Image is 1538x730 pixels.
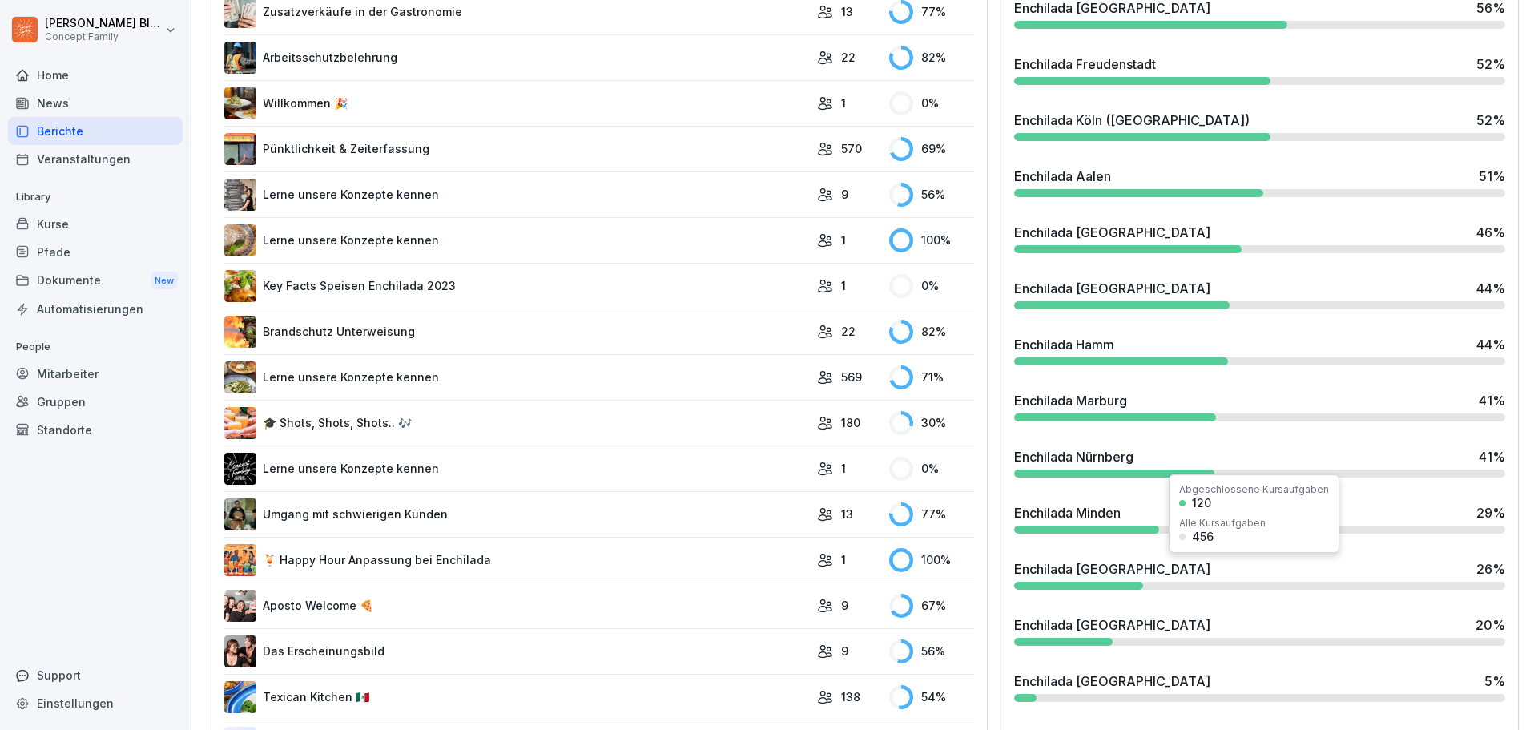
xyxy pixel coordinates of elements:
a: Pfade [8,238,183,266]
p: Concept Family [45,31,162,42]
p: 1 [841,460,846,477]
a: Home [8,61,183,89]
a: Mitarbeiter [8,360,183,388]
a: Enchilada [GEOGRAPHIC_DATA]26% [1008,553,1512,596]
img: aev8ouj9qek4l5i45z2v16li.png [224,87,256,119]
a: Enchilada Marburg41% [1008,385,1512,428]
img: nx8qn3rmapljkxtmwwa2ww7f.png [224,544,256,576]
div: Enchilada Nürnberg [1014,447,1133,466]
a: Standorte [8,416,183,444]
img: tvddg3at8i9jy4pm759smz5z.png [224,635,256,667]
div: Enchilada Hamm [1014,335,1114,354]
a: Brandschutz Unterweisung [224,316,809,348]
a: Pünktlichkeit & Zeiterfassung [224,133,809,165]
a: Einstellungen [8,689,183,717]
a: Enchilada Köln ([GEOGRAPHIC_DATA])52% [1008,104,1512,147]
div: 26 % [1476,559,1505,579]
div: 29 % [1476,503,1505,522]
img: ssvnl9aim273pmzdbnjk7g2q.png [224,224,256,256]
div: Enchilada [GEOGRAPHIC_DATA] [1014,615,1210,635]
p: 1 [841,551,846,568]
img: ibmq16c03v2u1873hyb2ubud.png [224,498,256,530]
div: Enchilada Köln ([GEOGRAPHIC_DATA]) [1014,111,1250,130]
div: 44 % [1476,335,1505,354]
p: 1 [841,277,846,294]
div: Alle Kursaufgaben [1179,518,1266,528]
p: 9 [841,186,848,203]
div: 56 % [889,639,974,663]
div: Enchilada Freudenstadt [1014,54,1156,74]
a: Enchilada [GEOGRAPHIC_DATA]5% [1008,665,1512,708]
div: 82 % [889,320,974,344]
img: zzov6v7ntk26bk7mur8pz9wg.png [224,316,256,348]
div: Enchilada [GEOGRAPHIC_DATA] [1014,559,1210,579]
div: 0 % [889,457,974,481]
div: 52 % [1476,111,1505,130]
div: 69 % [889,137,974,161]
p: 180 [841,414,860,431]
p: Library [8,184,183,210]
div: Enchilada [GEOGRAPHIC_DATA] [1014,672,1210,691]
a: 🎓 Shots, Shots, Shots.. 🎶 [224,407,809,439]
div: Support [8,661,183,689]
div: 54 % [889,685,974,709]
div: 52 % [1476,54,1505,74]
div: Enchilada Minden [1014,503,1121,522]
p: [PERSON_NAME] Blaschke [45,17,162,30]
a: Automatisierungen [8,295,183,323]
div: 51 % [1479,167,1505,186]
div: Berichte [8,117,183,145]
p: 9 [841,597,848,614]
p: 13 [841,3,853,20]
div: 71 % [889,365,974,389]
div: 30 % [889,411,974,435]
a: Lerne unsere Konzepte kennen [224,179,809,211]
div: 0 % [889,91,974,115]
a: Enchilada [GEOGRAPHIC_DATA]44% [1008,272,1512,316]
img: olj5wwb43e69gm36jnidps00.png [224,179,256,211]
div: 77 % [889,502,974,526]
a: Enchilada Minden29% [1008,497,1512,540]
img: x7x8r23p2aj52tf0y3pe2bem.png [224,270,256,302]
p: 138 [841,688,860,705]
p: 13 [841,506,853,522]
a: Key Facts Speisen Enchilada 2023 [224,270,809,302]
div: Enchilada [GEOGRAPHIC_DATA] [1014,223,1210,242]
img: keasuo2mf0q9oq630zdcfs4g.png [224,42,256,74]
div: 100 % [889,548,974,572]
p: 9 [841,643,848,659]
a: Enchilada Nürnberg41% [1008,441,1512,484]
div: Kurse [8,210,183,238]
a: Das Erscheinungsbild [224,635,809,667]
a: Enchilada Aalen51% [1008,160,1512,204]
img: i6ogmt7ly3s7b5mn1cy23an3.png [224,453,256,485]
div: Enchilada Marburg [1014,391,1127,410]
img: oh9f64feb3f9l3t3yc5ri42f.png [224,133,256,165]
a: Veranstaltungen [8,145,183,173]
img: q2y488op23jdnwlybj9l9yhu.png [224,361,256,393]
a: Lerne unsere Konzepte kennen [224,453,809,485]
div: Dokumente [8,266,183,296]
p: 22 [841,323,856,340]
div: 456 [1192,531,1214,542]
a: Enchilada Hamm44% [1008,329,1512,372]
div: 46 % [1476,223,1505,242]
a: Willkommen 🎉 [224,87,809,119]
div: 20 % [1476,615,1505,635]
a: Gruppen [8,388,183,416]
a: Aposto Welcome 🍕 [224,590,809,622]
a: 🍹 Happy Hour Anpassung bei Enchilada [224,544,809,576]
a: Texican Kitchen 🇲🇽 [224,681,809,713]
div: Enchilada [GEOGRAPHIC_DATA] [1014,279,1210,298]
a: Lerne unsere Konzepte kennen [224,224,809,256]
a: News [8,89,183,117]
p: 1 [841,232,846,248]
div: 120 [1192,498,1211,509]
